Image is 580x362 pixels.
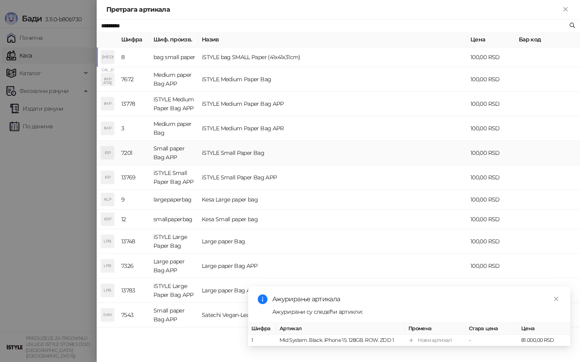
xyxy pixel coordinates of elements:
[199,165,467,190] td: iSTYLE Small Paper Bag APP
[118,47,150,67] td: 8
[118,141,150,165] td: 7201
[150,165,199,190] td: iSTYLE Small Paper Bag APP
[118,190,150,210] td: 9
[150,229,199,254] td: iSTYLE Large Paper Bag
[199,303,467,327] td: Satechi Vegan-Leather Magnetic Wallet Stand (iPhone 12/13/14/15 all models) - Orange
[467,67,516,92] td: 100,00 RSD
[518,323,570,335] th: Цена
[466,335,518,346] td: -
[467,190,516,210] td: 100,00 RSD
[199,67,467,92] td: iSTYLE Medium Paper Bag
[118,92,150,116] td: 13778
[118,303,150,327] td: 7543
[516,32,580,47] th: Бар код
[118,32,150,47] th: Шифра
[118,165,150,190] td: 13769
[199,229,467,254] td: Large paper Bag
[150,47,199,67] td: bag small paper
[405,323,466,335] th: Промена
[467,165,516,190] td: 100,00 RSD
[467,92,516,116] td: 100,00 RSD
[276,323,405,335] th: Артикал
[272,294,561,304] div: Ажурирање артикала
[199,116,467,141] td: iSTYLE Medium Paper Bag APR
[248,335,276,346] td: 1
[106,5,561,14] div: Претрага артикала
[101,146,114,159] div: ISP
[150,278,199,303] td: iSTYLE Large Paper Bag APP
[101,213,114,226] div: KSP
[272,307,561,316] div: Ажурирани су следећи артикли:
[150,141,199,165] td: Small paper Bag APP
[101,259,114,272] div: LPB
[118,229,150,254] td: 13748
[101,171,114,184] div: ISP
[199,254,467,278] td: Large paper Bag APP
[467,47,516,67] td: 100,00 RSD
[199,278,467,303] td: Large paper Bag APP
[101,284,114,297] div: LPB
[101,73,114,86] div: IMP
[150,190,199,210] td: largepaperbag
[553,296,559,302] span: close
[518,335,570,346] td: 81.000,00 RSD
[150,92,199,116] td: iSTYLE Medium Paper Bag APP
[101,97,114,110] div: IMP
[467,278,516,303] td: 100,00 RSD
[199,190,467,210] td: Kesa Large paper bag
[199,47,467,67] td: iSTYLE bag SMALL Paper (41x41x31cm)
[101,122,114,135] div: IMP
[199,32,467,47] th: Назив
[150,210,199,229] td: smallpaperbag
[258,294,267,304] span: info-circle
[118,116,150,141] td: 3
[467,32,516,47] th: Цена
[118,254,150,278] td: 7326
[101,235,114,248] div: LPB
[467,116,516,141] td: 100,00 RSD
[199,210,467,229] td: Kesa Small paper bag
[418,336,452,344] div: Нови артикал
[150,32,199,47] th: Шиф. произв.
[467,210,516,229] td: 100,00 RSD
[276,335,405,346] td: Mid System. Black. iPhone 15. 128GB. ROW. ZDD 1
[150,67,199,92] td: Medium paper Bag APP
[199,92,467,116] td: iSTYLE Medium Paper Bag APP
[118,278,150,303] td: 13783
[467,254,516,278] td: 100,00 RSD
[466,323,518,335] th: Стара цена
[561,5,570,14] button: Close
[150,303,199,327] td: Small paper Bag APP
[552,294,561,303] a: Close
[150,116,199,141] td: Medium paper Bag
[101,193,114,206] div: KLP
[118,67,150,92] td: 7672
[118,210,150,229] td: 12
[467,229,516,254] td: 100,00 RSD
[101,309,114,321] div: SVM
[248,323,276,335] th: Шифра
[467,141,516,165] td: 100,00 RSD
[101,51,114,64] div: [MEDICAL_DATA]
[199,141,467,165] td: iSTYLE Small Paper Bag
[150,254,199,278] td: Large paper Bag APP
